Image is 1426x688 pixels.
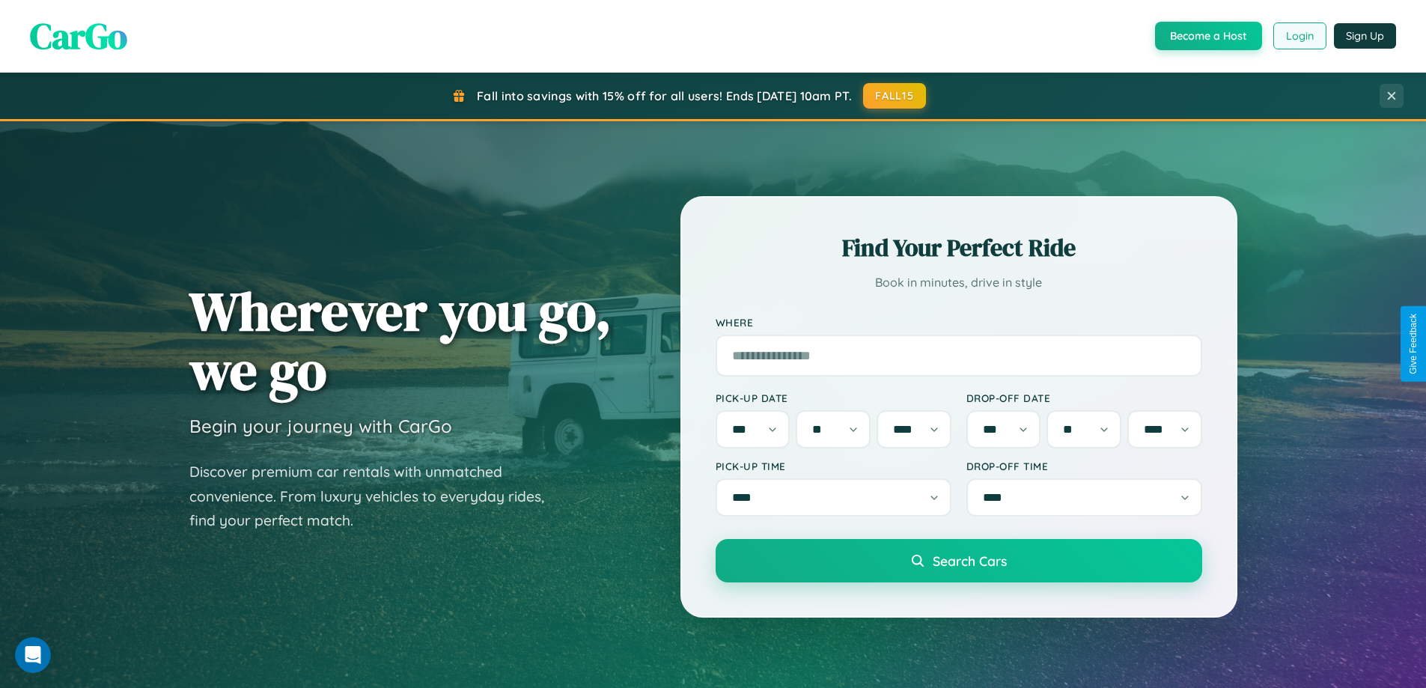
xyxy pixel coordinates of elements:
button: Search Cars [716,539,1202,582]
span: Fall into savings with 15% off for all users! Ends [DATE] 10am PT. [477,88,852,103]
label: Where [716,316,1202,329]
label: Pick-up Time [716,460,951,472]
h2: Find Your Perfect Ride [716,231,1202,264]
label: Pick-up Date [716,392,951,404]
label: Drop-off Date [966,392,1202,404]
p: Book in minutes, drive in style [716,272,1202,293]
button: Sign Up [1334,23,1396,49]
iframe: Intercom live chat [15,637,51,673]
button: FALL15 [863,83,926,109]
button: Become a Host [1155,22,1262,50]
span: Search Cars [933,552,1007,569]
h1: Wherever you go, we go [189,281,612,400]
label: Drop-off Time [966,460,1202,472]
span: CarGo [30,11,127,61]
h3: Begin your journey with CarGo [189,415,452,437]
p: Discover premium car rentals with unmatched convenience. From luxury vehicles to everyday rides, ... [189,460,564,533]
button: Login [1273,22,1326,49]
div: Give Feedback [1408,314,1419,374]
